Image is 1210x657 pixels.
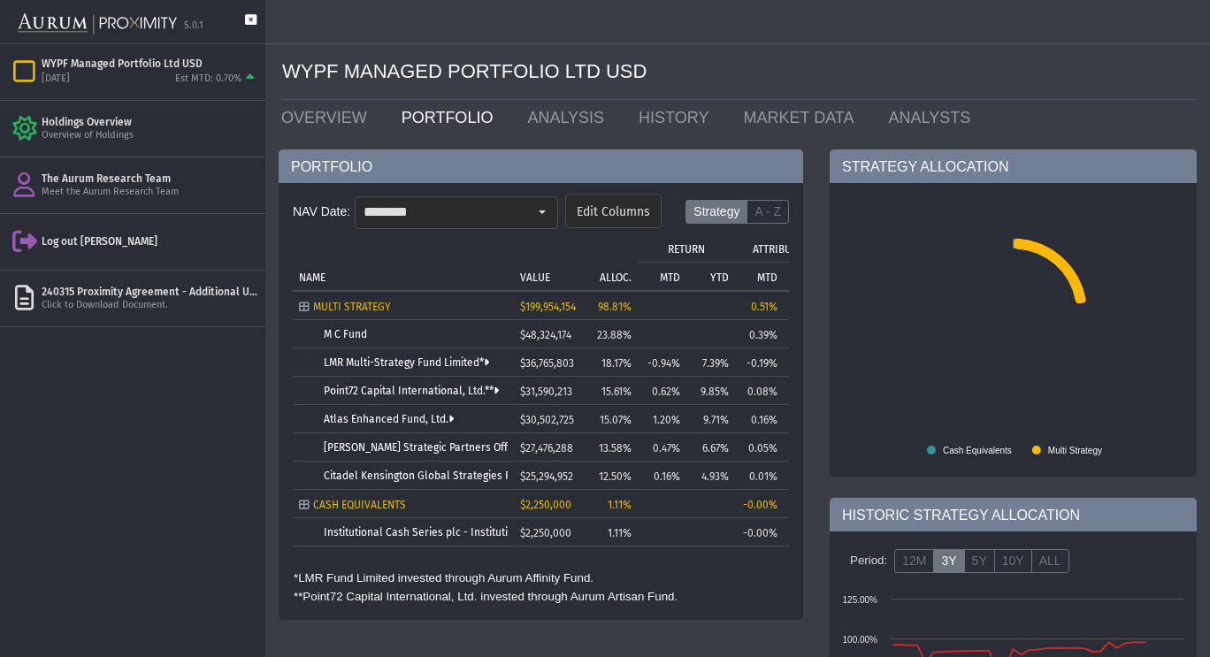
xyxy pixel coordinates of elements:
td: Column MTD [638,262,686,290]
p: MTD [757,271,777,284]
div: HISTORIC STRATEGY ALLOCATION [830,498,1197,531]
label: 3Y [933,549,964,574]
a: OVERVIEW [268,100,388,135]
div: 5.0.1 [184,19,203,33]
a: PORTFOLIO [388,100,515,135]
a: Institutional Cash Series plc - Institutional US Treasury Fund [324,526,618,539]
span: MULTI STRATEGY [313,301,391,313]
div: Click to Download Document. [42,299,258,312]
label: 10Y [994,549,1032,574]
span: $2,250,000 [520,499,571,511]
div: Est MTD: 0.70% [175,73,241,86]
span: 1.11% [608,499,632,511]
p: NAME [299,271,325,284]
td: -0.00% [735,518,784,546]
text: 100.00% [843,635,878,645]
div: 0.51% [741,301,777,313]
td: Column ALLOC. [580,233,638,290]
span: $36,765,803 [520,357,574,370]
label: A - Z [747,200,789,225]
a: ANALYSTS [875,100,992,135]
span: 12.50% [599,470,632,483]
img: Aurum-Proximity%20white.svg [18,4,177,43]
td: 0.16% [735,405,784,433]
td: 1.09% [784,348,832,377]
td: 0.47% [784,462,832,490]
td: -0.94% [638,348,686,377]
div: The Aurum Research Team [42,172,258,186]
span: $30,502,725 [520,414,574,426]
td: 6.67% [686,433,735,462]
p: ALLOC. [600,271,632,284]
div: WYPF MANAGED PORTFOLIO LTD USD [282,44,1197,100]
div: PORTFOLIO [279,149,803,183]
td: 0.68% [784,433,832,462]
div: NAV Date: [293,196,355,227]
td: **Point72 Capital International, Ltd. invested through Aurum Artisan Fund. [293,588,678,606]
span: 13.58% [599,442,632,455]
span: 1.11% [608,527,632,539]
a: [PERSON_NAME] Strategic Partners Offshore Fund, Ltd. [324,441,591,454]
p: RETURN [668,243,705,256]
label: ALL [1031,549,1069,574]
span: Edit Columns [577,204,650,220]
td: 2.47% [784,320,832,348]
div: Tree list with 9 rows and 10 columns. Press Ctrl + right arrow to expand the focused node and Ctr... [293,233,789,546]
td: 1.20% [638,405,686,433]
div: Overview of Holdings [42,129,258,142]
p: MTD [660,271,680,284]
td: *LMR Fund Limited invested through Aurum Affinity Fund. [293,569,678,587]
span: 15.61% [601,386,632,398]
a: Point72 Capital International, Ltd.** [324,385,499,397]
label: Strategy [685,200,747,225]
div: 240315 Proximity Agreement - Additional User Addendum (Signed).pdf [42,285,258,299]
div: Meet the Aurum Research Team [42,186,258,199]
span: 23.88% [597,329,632,341]
a: ANALYSIS [514,100,625,135]
td: 7.39% [686,348,735,377]
p: ATTRIBUTION [753,243,815,256]
td: 1.24% [784,405,832,433]
td: Column YTD [784,262,832,290]
td: Column MTD [735,262,784,290]
span: $2,250,000 [520,527,571,539]
dx-button: Edit Columns [565,194,662,228]
td: Column VALUE [514,233,580,290]
span: $48,324,174 [520,329,571,341]
a: M C Fund [324,328,367,340]
text: Multi Strategy [1048,446,1102,455]
div: -0.00% [741,499,777,511]
td: 4.93% [686,462,735,490]
p: VALUE [520,271,550,284]
span: 98.81% [598,301,632,313]
a: HISTORY [625,100,730,135]
span: 15.07% [600,414,632,426]
td: 0.05% [735,433,784,462]
a: Citadel Kensington Global Strategies Fund Ltd. [324,470,555,482]
span: $27,476,288 [520,442,573,455]
td: -0.01% [784,518,832,546]
div: Log out [PERSON_NAME] [42,234,258,248]
text: 125.00% [843,595,878,605]
span: $199,954,154 [520,301,576,313]
div: Select [527,197,557,227]
label: 12M [894,549,934,574]
div: [DATE] [42,73,70,86]
div: WYPF Managed Portfolio Ltd USD [42,57,258,71]
a: Atlas Enhanced Fund, Ltd. [324,413,454,425]
span: CASH EQUIVALENTS [313,499,406,511]
span: 18.17% [601,357,632,370]
div: Period: [843,546,894,576]
label: 5Y [964,549,995,574]
p: YTD [710,271,729,284]
td: 9.85% [686,377,735,405]
td: 0.47% [638,433,686,462]
span: $31,590,213 [520,386,572,398]
text: Cash Equivalents [943,446,1012,455]
td: 0.08% [735,377,784,405]
span: $25,294,952 [520,470,573,483]
td: -0.19% [735,348,784,377]
div: STRATEGY ALLOCATION [830,149,1197,183]
a: LMR Multi-Strategy Fund Limited* [324,356,489,369]
td: 0.39% [735,320,784,348]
